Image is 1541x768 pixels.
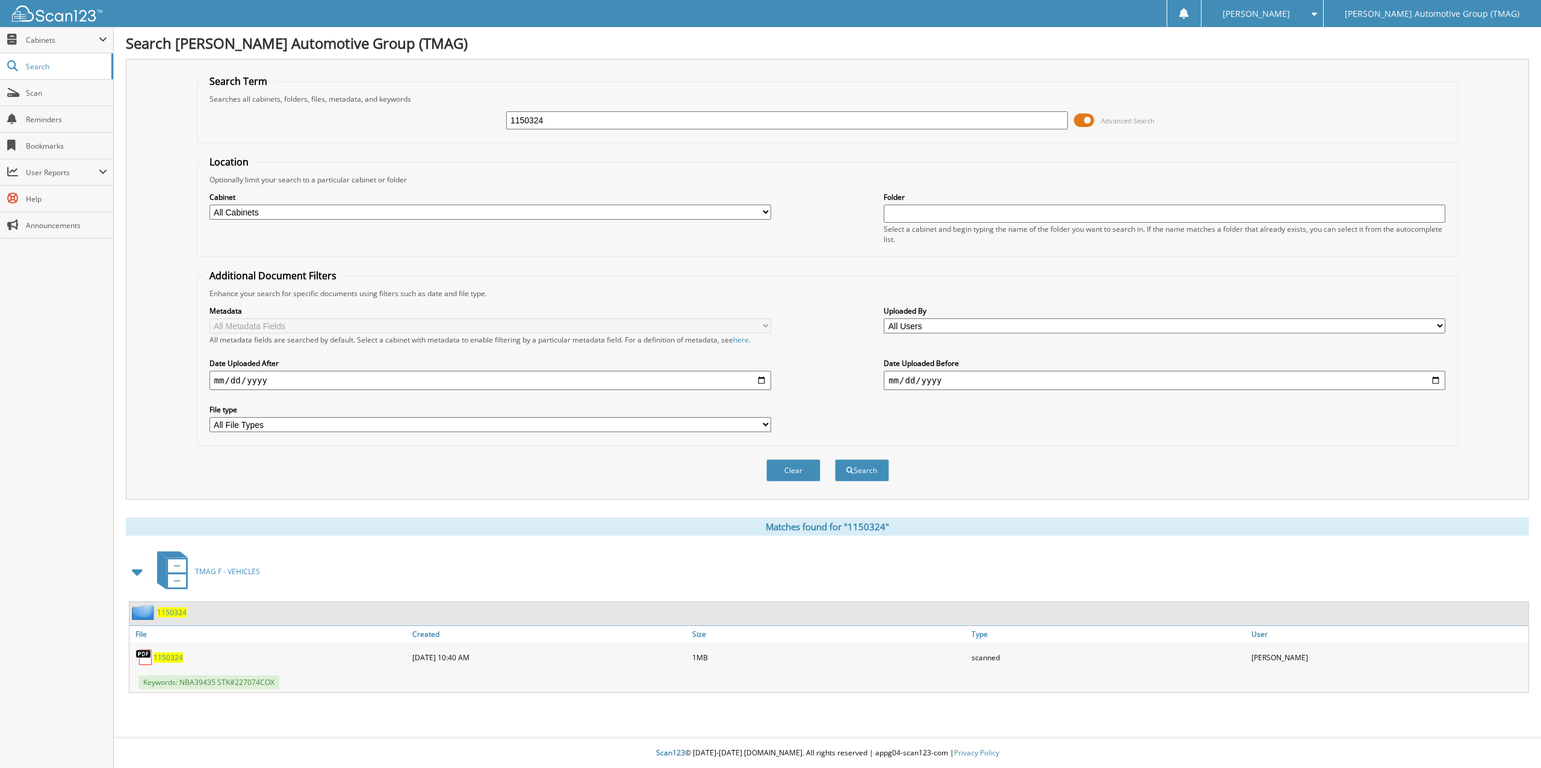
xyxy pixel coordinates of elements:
[766,459,820,482] button: Clear
[203,155,255,169] legend: Location
[150,548,260,595] a: TMAG F - VEHICLES
[209,404,771,415] label: File type
[733,335,749,345] a: here
[153,652,183,663] a: 1150324
[1345,10,1519,17] span: [PERSON_NAME] Automotive Group (TMAG)
[114,739,1541,768] div: © [DATE]-[DATE] [DOMAIN_NAME]. All rights reserved | appg04-scan123-com |
[1248,626,1528,642] a: User
[126,518,1529,536] div: Matches found for "1150324"
[409,626,689,642] a: Created
[26,220,107,231] span: Announcements
[203,94,1452,104] div: Searches all cabinets, folders, files, metadata, and keywords
[195,566,260,577] span: TMAG F - VEHICLES
[1223,10,1290,17] span: [PERSON_NAME]
[1248,645,1528,669] div: [PERSON_NAME]
[203,175,1452,185] div: Optionally limit your search to a particular cabinet or folder
[26,88,107,98] span: Scan
[884,192,1445,202] label: Folder
[12,5,102,22] img: scan123-logo-white.svg
[969,645,1248,669] div: scanned
[26,35,99,45] span: Cabinets
[1101,116,1155,125] span: Advanced Search
[409,645,689,669] div: [DATE] 10:40 AM
[884,224,1445,244] div: Select a cabinet and begin typing the name of the folder you want to search in. If the name match...
[135,648,153,666] img: PDF.png
[884,371,1445,390] input: end
[1481,710,1541,768] iframe: Chat Widget
[209,306,771,316] label: Metadata
[884,306,1445,316] label: Uploaded By
[26,167,99,178] span: User Reports
[209,358,771,368] label: Date Uploaded After
[132,605,157,620] img: folder2.png
[954,748,999,758] a: Privacy Policy
[209,192,771,202] label: Cabinet
[138,675,279,689] span: Keywords: NBA39435 STK#227074COX
[26,114,107,125] span: Reminders
[26,141,107,151] span: Bookmarks
[157,607,187,618] a: 1150324
[969,626,1248,642] a: Type
[203,269,343,282] legend: Additional Document Filters
[209,335,771,345] div: All metadata fields are searched by default. Select a cabinet with metadata to enable filtering b...
[209,371,771,390] input: start
[689,626,969,642] a: Size
[129,626,409,642] a: File
[126,33,1529,53] h1: Search [PERSON_NAME] Automotive Group (TMAG)
[884,358,1445,368] label: Date Uploaded Before
[203,288,1452,299] div: Enhance your search for specific documents using filters such as date and file type.
[835,459,889,482] button: Search
[656,748,685,758] span: Scan123
[26,61,105,72] span: Search
[689,645,969,669] div: 1MB
[203,75,273,88] legend: Search Term
[26,194,107,204] span: Help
